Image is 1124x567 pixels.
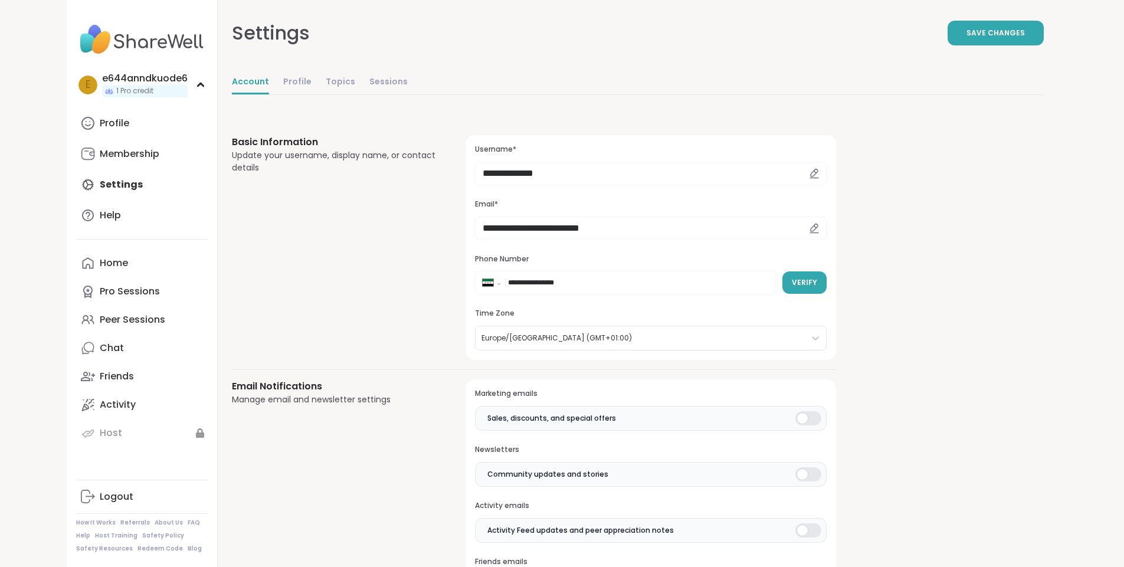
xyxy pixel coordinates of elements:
div: Update your username, display name, or contact details [232,149,438,174]
h3: Newsletters [475,445,826,455]
a: Help [76,201,208,230]
a: Chat [76,334,208,362]
a: Peer Sessions [76,306,208,334]
div: Profile [100,117,129,130]
div: e644anndkuode6 [102,72,188,85]
a: Membership [76,140,208,168]
span: Activity Feed updates and peer appreciation notes [487,525,674,536]
div: Manage email and newsletter settings [232,394,438,406]
a: Profile [76,109,208,137]
a: Sessions [369,71,408,94]
div: Chat [100,342,124,355]
a: Pro Sessions [76,277,208,306]
div: Activity [100,398,136,411]
a: Redeem Code [137,545,183,553]
a: How It Works [76,519,116,527]
span: e [86,77,90,93]
a: Help [76,532,90,540]
a: Blog [188,545,202,553]
h3: Email* [475,199,826,209]
div: Help [100,209,121,222]
a: Friends [76,362,208,391]
span: Verify [792,277,817,288]
img: ShareWell Nav Logo [76,19,208,60]
a: Host Training [95,532,137,540]
h3: Activity emails [475,501,826,511]
h3: Time Zone [475,309,826,319]
a: Profile [283,71,312,94]
div: Friends [100,370,134,383]
button: Verify [782,271,827,294]
h3: Friends emails [475,557,826,567]
div: Membership [100,148,159,160]
a: Activity [76,391,208,419]
span: Sales, discounts, and special offers [487,413,616,424]
a: Host [76,419,208,447]
div: Peer Sessions [100,313,165,326]
a: Referrals [120,519,150,527]
a: About Us [155,519,183,527]
h3: Phone Number [475,254,826,264]
a: Logout [76,483,208,511]
a: Account [232,71,269,94]
div: Logout [100,490,133,503]
h3: Email Notifications [232,379,438,394]
a: Safety Resources [76,545,133,553]
div: Host [100,427,122,440]
span: Community updates and stories [487,469,608,480]
div: Pro Sessions [100,285,160,298]
h3: Username* [475,145,826,155]
div: Settings [232,19,310,47]
a: Topics [326,71,355,94]
h3: Marketing emails [475,389,826,399]
a: FAQ [188,519,200,527]
span: Save Changes [966,28,1025,38]
a: Home [76,249,208,277]
h3: Basic Information [232,135,438,149]
div: Home [100,257,128,270]
a: Safety Policy [142,532,184,540]
span: 1 Pro credit [116,86,153,96]
button: Save Changes [948,21,1044,45]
